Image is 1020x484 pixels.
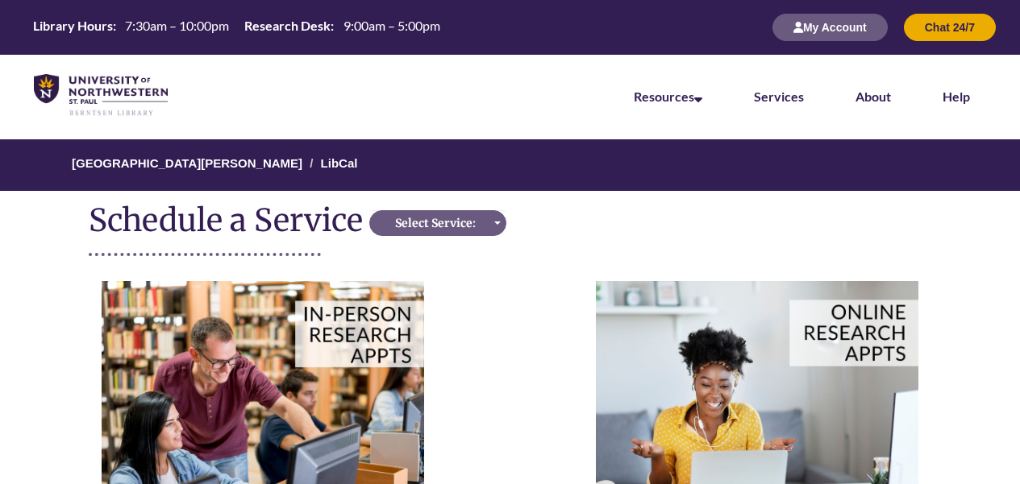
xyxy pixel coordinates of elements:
a: Services [754,89,804,104]
a: Chat 24/7 [904,20,996,34]
a: Hours Today [27,17,446,38]
button: Select Service: [369,210,506,236]
a: About [856,89,891,104]
th: Library Hours: [27,17,119,35]
div: Schedule a Service [89,203,369,237]
a: [GEOGRAPHIC_DATA][PERSON_NAME] [72,156,302,170]
table: Hours Today [27,17,446,36]
span: 9:00am – 5:00pm [343,18,440,33]
nav: Breadcrumb [89,139,931,191]
button: Chat 24/7 [904,14,996,41]
a: LibCal [321,156,358,170]
a: My Account [772,20,888,34]
a: Resources [634,89,702,104]
span: 7:30am – 10:00pm [125,18,229,33]
th: Research Desk: [238,17,336,35]
button: My Account [772,14,888,41]
img: UNWSP Library Logo [34,74,168,117]
a: Help [943,89,970,104]
div: Select Service: [374,215,498,231]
